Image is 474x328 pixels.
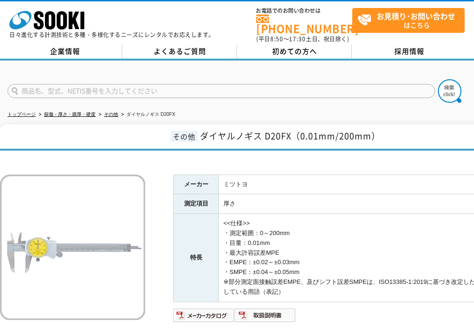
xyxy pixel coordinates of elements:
a: 取扱説明書 [235,314,296,321]
span: はこちら [357,8,464,32]
a: よくあるご質問 [122,45,237,59]
span: (平日 ～ 土日、祝日除く) [256,35,349,43]
li: ダイヤルノギス D20FX [119,110,175,120]
a: メーカーカタログ [173,314,235,321]
strong: お見積り･お問い合わせ [377,10,455,22]
span: その他 [170,131,198,142]
span: お電話でのお問い合わせは [256,8,352,14]
span: 初めての方へ [272,46,317,56]
span: 17:30 [289,35,306,43]
img: 取扱説明書 [235,308,296,323]
input: 商品名、型式、NETIS番号を入力してください [7,84,435,98]
a: 採用情報 [352,45,467,59]
a: [PHONE_NUMBER] [256,15,352,34]
a: お見積り･お問い合わせはこちら [352,8,465,33]
a: その他 [104,112,118,117]
a: 探傷・厚さ・膜厚・硬度 [44,112,96,117]
a: 企業情報 [7,45,122,59]
img: メーカーカタログ [173,308,235,323]
th: 特長 [174,214,219,302]
a: トップページ [7,112,36,117]
a: 初めての方へ [237,45,352,59]
th: メーカー [174,175,219,194]
th: 測定項目 [174,194,219,214]
p: 日々進化する計測技術と多種・多様化するニーズにレンタルでお応えします。 [9,32,215,38]
span: 8:50 [270,35,283,43]
span: ダイヤルノギス D20FX（0.01mm/200mm） [200,130,380,142]
img: btn_search.png [438,79,461,103]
